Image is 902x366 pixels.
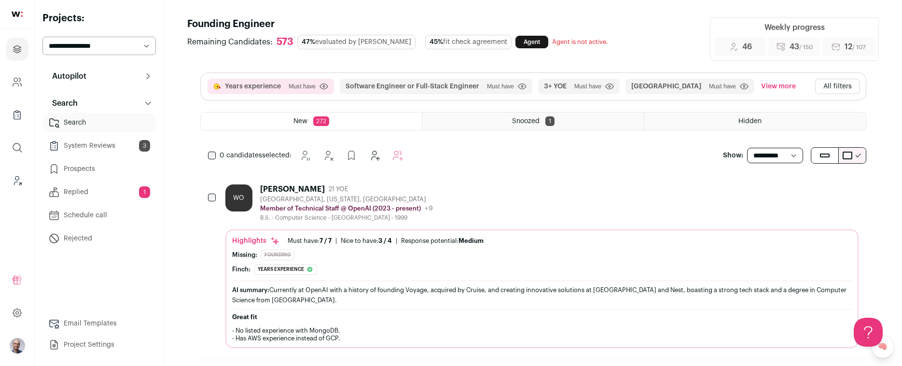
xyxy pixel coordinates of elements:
[261,250,294,260] div: founding
[293,118,307,125] span: New
[46,98,78,109] p: Search
[232,287,269,293] span: AI summary:
[341,237,392,245] div: Nice to have:
[644,113,865,130] a: Hidden
[187,36,273,48] span: Remaining Candidates:
[46,70,86,82] p: Autopilot
[10,338,25,353] img: 13037945-medium_jpg
[139,186,150,198] span: 1
[232,236,280,246] div: Highlights
[225,184,859,348] a: WO [PERSON_NAME] 21 YOE [GEOGRAPHIC_DATA], [US_STATE], [GEOGRAPHIC_DATA] Member of Technical Staf...
[225,82,281,91] button: Years experience
[42,314,156,333] a: Email Templates
[220,151,291,160] span: selected:
[232,327,852,342] p: - No listed experience with MongoDB. - Has AWS experience instead of GCP.
[288,237,332,245] div: Must have:
[6,103,28,127] a: Company Lists
[346,82,479,91] button: Software Engineer or Full-Stack Engineer
[302,39,315,45] span: 47%
[42,159,156,179] a: Prospects
[871,335,894,358] a: 🧠
[425,205,433,212] span: +9
[723,151,743,160] p: Show:
[388,146,407,165] button: Add to Autopilot
[378,238,392,244] span: 3 / 4
[430,39,443,45] span: 45%
[487,83,514,90] span: Must have
[260,214,433,222] div: B.S. - Computer Science - [GEOGRAPHIC_DATA] - 1999
[260,184,325,194] div: [PERSON_NAME]
[42,335,156,354] a: Project Settings
[631,82,701,91] button: [GEOGRAPHIC_DATA]
[139,140,150,152] span: 3
[297,35,416,49] div: evaluated by [PERSON_NAME]
[232,313,852,321] h2: Great fit
[260,205,421,212] p: Member of Technical Staff @ OpenAI (2023 - present)
[42,12,156,25] h2: Projects:
[799,44,813,50] span: / 150
[42,113,156,132] a: Search
[552,39,608,45] span: Agent is not active.
[295,146,315,165] button: Snooze
[260,196,433,203] div: [GEOGRAPHIC_DATA], [US_STATE], [GEOGRAPHIC_DATA]
[42,229,156,248] a: Rejected
[342,146,361,165] button: Add to Prospects
[232,285,852,305] div: Currently at OpenAI with a history of founding Voyage, acquired by Cruise, and creating innovativ...
[288,237,484,245] ul: | |
[277,36,293,48] div: 573
[512,118,540,125] span: Snoozed
[759,79,798,94] button: View more
[329,185,348,193] span: 21 YOE
[6,169,28,192] a: Leads (Backoffice)
[42,206,156,225] a: Schedule call
[423,113,644,130] a: Snoozed 1
[852,44,866,50] span: / 107
[574,83,601,90] span: Must have
[6,38,28,61] a: Projects
[790,41,813,53] span: 43
[313,116,329,126] span: 272
[738,118,762,125] span: Hidden
[319,238,332,244] span: 7 / 7
[764,22,825,33] div: Weekly progress
[845,41,866,53] span: 12
[42,183,156,202] a: Replied1
[319,146,338,165] button: Hide
[815,79,860,94] button: All filters
[187,17,614,31] h1: Founding Engineer
[254,264,317,275] div: Years experience
[425,35,512,49] div: fit check agreement
[544,82,567,91] button: 3+ YOE
[42,67,156,86] button: Autopilot
[401,237,484,245] div: Response potential:
[6,70,28,94] a: Company and ATS Settings
[232,266,250,273] div: Finch:
[10,338,25,353] button: Open dropdown
[854,318,883,347] iframe: Help Scout Beacon - Open
[220,152,262,159] span: 0 candidates
[289,83,316,90] span: Must have
[458,238,484,244] span: Medium
[42,94,156,113] button: Search
[232,251,257,259] div: Missing:
[742,41,752,53] span: 46
[225,184,252,211] div: WO
[515,36,548,48] a: Agent
[365,146,384,165] button: Add to Precontact
[12,12,23,17] img: wellfound-shorthand-0d5821cbd27db2630d0214b213865d53afaa358527fdda9d0ea32b1df1b89c2c.svg
[42,136,156,155] a: System Reviews3
[709,83,736,90] span: Must have
[545,116,555,126] span: 1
